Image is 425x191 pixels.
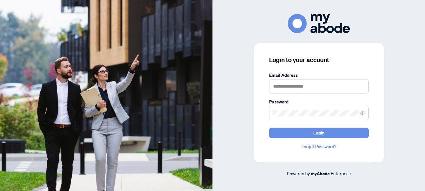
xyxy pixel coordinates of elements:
a: Forgot Password? [269,143,369,150]
span: Powered by [287,171,310,176]
h3: Login to your account [269,56,369,64]
label: Email Address [269,72,369,79]
button: Login [269,128,369,138]
img: ma-logo [288,14,350,33]
span: Login [313,128,325,138]
span: eye-invisible [360,111,365,115]
a: myAbode [311,170,330,177]
span: Enterprise [331,171,351,176]
label: Password [269,98,369,105]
